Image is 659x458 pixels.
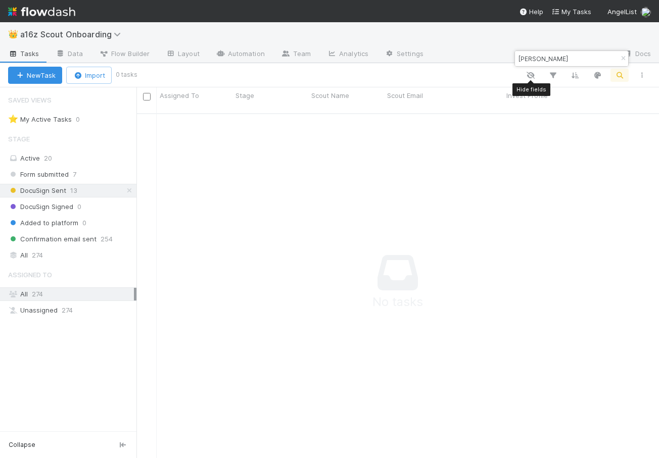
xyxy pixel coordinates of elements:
span: Flow Builder [99,48,150,59]
span: Added to platform [8,217,78,229]
a: Docs [615,46,659,63]
span: 20 [44,154,52,162]
span: DocuSign Signed [8,200,73,213]
div: My Active Tasks [8,113,72,126]
span: Invest Profile [506,90,548,100]
span: AngelList [607,8,637,16]
span: Collapse [9,440,35,449]
span: Scout Name [311,90,349,100]
a: Layout [158,46,208,63]
img: avatar_6daca87a-2c2e-4848-8ddb-62067031c24f.png [641,7,651,17]
a: Team [273,46,319,63]
span: Scout Email [387,90,423,100]
span: 0 [82,217,86,229]
a: Automation [208,46,273,63]
div: Unassigned [8,304,134,317]
span: 7 [73,168,76,181]
div: All [8,249,134,262]
span: My Tasks [551,8,591,16]
span: Stage [236,90,254,100]
button: NewTask [8,67,62,84]
span: Confirmation email sent [8,233,97,245]
input: Toggle All Rows Selected [143,93,151,100]
div: All [8,288,134,300]
a: Settings [376,46,432,63]
span: 274 [62,304,73,317]
span: 👑 [8,30,18,38]
button: Import [66,67,112,84]
span: Stage [8,129,30,149]
span: 0 [77,200,81,213]
span: a16z Scout Onboarding [20,29,126,39]
div: Help [519,7,543,17]
img: logo-inverted-e16ddd16eac7371096b0.svg [8,3,75,20]
span: Assigned To [8,265,52,285]
span: ⭐ [8,115,18,123]
span: 0 [76,113,90,126]
span: 13 [70,184,77,197]
span: Saved Views [8,90,52,110]
span: 274 [32,290,43,298]
span: Assigned To [160,90,199,100]
span: 254 [101,233,113,245]
div: Active [8,152,134,165]
input: Search... [516,53,618,65]
small: 0 tasks [116,70,137,79]
a: Analytics [319,46,376,63]
a: Data [48,46,91,63]
span: Tasks [8,48,39,59]
span: Form submitted [8,168,69,181]
span: 274 [32,249,43,262]
span: DocuSign Sent [8,184,66,197]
